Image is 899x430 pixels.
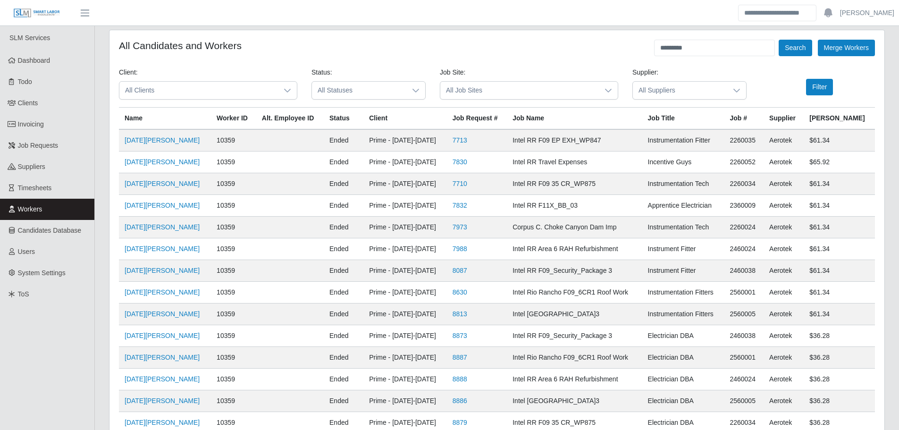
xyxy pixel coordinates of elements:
a: 7988 [453,245,467,253]
span: All Suppliers [633,82,727,99]
td: Aerotek [764,260,804,282]
td: 2260024 [724,217,764,238]
td: $36.28 [804,347,875,369]
a: [DATE][PERSON_NAME] [125,354,200,361]
span: All Statuses [312,82,406,99]
a: [DATE][PERSON_NAME] [125,158,200,166]
td: Intel Rio Rancho F09_6CR1 Roof Work [507,282,642,304]
span: Workers [18,205,42,213]
td: Aerotek [764,238,804,260]
td: 10359 [211,238,256,260]
td: ended [324,195,363,217]
td: 10359 [211,390,256,412]
td: Intel RR F09_Security_Package 3 [507,260,642,282]
span: Invoicing [18,120,44,128]
td: 10359 [211,173,256,195]
td: Instrumentation Fitters [642,304,724,325]
span: System Settings [18,269,66,277]
a: [DATE][PERSON_NAME] [125,245,200,253]
a: [DATE][PERSON_NAME] [125,136,200,144]
td: 2560001 [724,282,764,304]
th: Name [119,108,211,130]
td: 10359 [211,347,256,369]
td: Electrician DBA [642,390,724,412]
td: 2360009 [724,195,764,217]
td: ended [324,347,363,369]
td: Aerotek [764,217,804,238]
a: [DATE][PERSON_NAME] [125,332,200,339]
a: [DATE][PERSON_NAME] [125,180,200,187]
td: 2460038 [724,325,764,347]
span: Suppliers [18,163,45,170]
td: 2460024 [724,238,764,260]
a: [DATE][PERSON_NAME] [125,419,200,426]
a: 8087 [453,267,467,274]
td: ended [324,390,363,412]
label: Job Site: [440,67,465,77]
td: Prime - [DATE]-[DATE] [363,282,447,304]
h4: All Candidates and Workers [119,40,242,51]
td: $36.28 [804,369,875,390]
td: Aerotek [764,173,804,195]
td: $61.34 [804,304,875,325]
td: 10359 [211,304,256,325]
td: 10359 [211,217,256,238]
a: [DATE][PERSON_NAME] [125,223,200,231]
span: All Job Sites [440,82,599,99]
label: Client: [119,67,138,77]
td: $61.34 [804,217,875,238]
td: Electrician DBA [642,369,724,390]
a: 8813 [453,310,467,318]
td: $61.34 [804,238,875,260]
td: Intel RR F09 35 CR_WP875 [507,173,642,195]
td: Prime - [DATE]-[DATE] [363,129,447,152]
td: ended [324,152,363,173]
a: 7713 [453,136,467,144]
td: 10359 [211,369,256,390]
td: Incentive Guys [642,152,724,173]
td: 10359 [211,282,256,304]
a: 8887 [453,354,467,361]
button: Search [779,40,812,56]
td: 2560005 [724,304,764,325]
td: Intel RR Travel Expenses [507,152,642,173]
td: Intel [GEOGRAPHIC_DATA]3 [507,304,642,325]
th: Job Name [507,108,642,130]
td: ended [324,217,363,238]
td: Apprentice Electrician [642,195,724,217]
td: ended [324,282,363,304]
td: $36.28 [804,390,875,412]
td: $65.92 [804,152,875,173]
span: All Clients [119,82,278,99]
a: 7830 [453,158,467,166]
td: ended [324,129,363,152]
a: 8888 [453,375,467,383]
td: ended [324,238,363,260]
td: 10359 [211,260,256,282]
td: Intel RR F11X_BB_03 [507,195,642,217]
td: $61.34 [804,195,875,217]
a: [DATE][PERSON_NAME] [125,397,200,405]
td: Prime - [DATE]-[DATE] [363,173,447,195]
td: Instrumentation Fitters [642,282,724,304]
a: [DATE][PERSON_NAME] [125,202,200,209]
td: ended [324,304,363,325]
td: Prime - [DATE]-[DATE] [363,369,447,390]
td: Electrician DBA [642,325,724,347]
span: Candidates Database [18,227,82,234]
td: Aerotek [764,129,804,152]
input: Search [738,5,816,21]
td: 2260035 [724,129,764,152]
td: Aerotek [764,347,804,369]
td: 2460038 [724,260,764,282]
td: ended [324,369,363,390]
button: Merge Workers [818,40,875,56]
th: Status [324,108,363,130]
td: $61.34 [804,260,875,282]
img: SLM Logo [13,8,60,18]
td: Prime - [DATE]-[DATE] [363,195,447,217]
td: ended [324,260,363,282]
button: Filter [806,79,833,95]
td: Prime - [DATE]-[DATE] [363,390,447,412]
td: Prime - [DATE]-[DATE] [363,152,447,173]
